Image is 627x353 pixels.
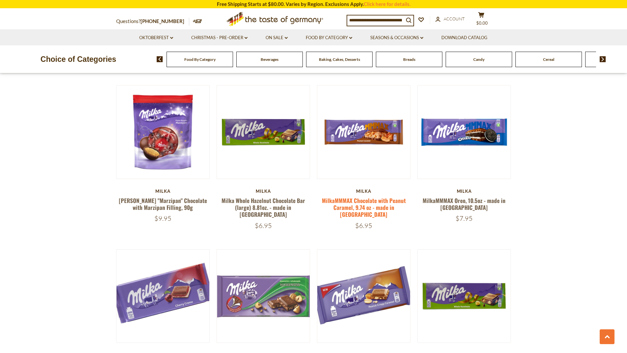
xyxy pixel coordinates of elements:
span: $6.95 [355,221,372,230]
div: Milka [417,189,511,194]
img: Milka [217,250,310,343]
img: Milka [317,250,410,343]
span: $6.95 [255,221,272,230]
span: $7.95 [456,214,473,222]
a: Click here for details. [364,1,410,7]
img: Milka [117,86,210,179]
img: MilkaMMMAX [317,86,410,179]
a: Cereal [543,57,554,62]
a: Food By Category [184,57,216,62]
a: [PERSON_NAME] "Marzipan" Chocolate with Marzipan Filling, 90g [119,196,207,212]
a: [PHONE_NUMBER] [141,18,184,24]
img: Milka [418,250,511,343]
span: Account [444,16,465,21]
div: Milka [317,189,411,194]
button: $0.00 [472,12,491,28]
a: Milka Whole Hazelnut Chocolate Bar (large) 8.81oz. - made in [GEOGRAPHIC_DATA] [222,196,305,219]
a: Seasons & Occasions [370,34,423,41]
span: $9.95 [154,214,171,222]
a: Breads [403,57,415,62]
a: MilkaMMMAX Chocolate with Peanut Caramel, 9.74 oz - made in [GEOGRAPHIC_DATA] [322,196,406,219]
a: Food By Category [306,34,352,41]
div: Milka [217,189,310,194]
a: Candy [473,57,484,62]
img: previous arrow [157,56,163,62]
a: Baking, Cakes, Desserts [319,57,360,62]
a: Beverages [261,57,278,62]
img: MilkaMMMAX [418,86,511,179]
a: Christmas - PRE-ORDER [191,34,248,41]
img: Milka [117,250,210,343]
a: Oktoberfest [139,34,173,41]
span: $0.00 [476,20,488,26]
div: Milka [116,189,210,194]
img: next arrow [600,56,606,62]
a: Download Catalog [441,34,487,41]
img: Milka [217,86,310,179]
a: Account [435,15,465,23]
a: MilkaMMMAX Oreo, 10.5oz - made in [GEOGRAPHIC_DATA] [423,196,506,212]
a: On Sale [266,34,288,41]
p: Questions? [116,17,189,26]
